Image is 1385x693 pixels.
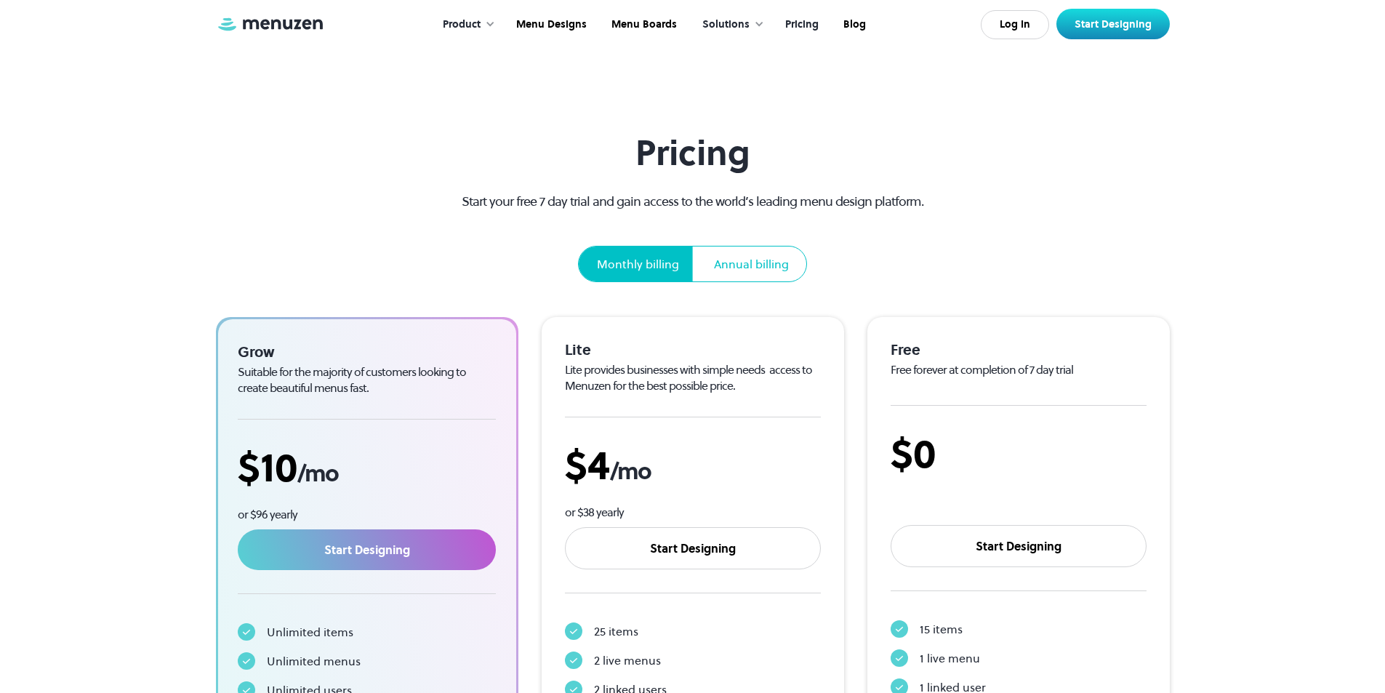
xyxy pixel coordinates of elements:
div: Solutions [688,2,771,47]
p: Start your free 7 day trial and gain access to the world’s leading menu design platform. [435,191,950,211]
a: Menu Designs [502,2,598,47]
span: 10 [260,439,297,495]
div: Grow [238,343,497,361]
div: Product [443,17,481,33]
a: Menu Boards [598,2,688,47]
div: or $38 yearly [565,505,821,521]
div: $0 [891,429,1147,478]
div: 15 items [920,620,963,638]
div: Free [891,340,1147,359]
h1: Pricing [435,132,950,174]
div: Unlimited menus [267,652,361,670]
div: Unlimited items [267,623,353,641]
a: Start Designing [1056,9,1170,39]
div: 2 live menus [594,652,661,669]
span: /mo [297,457,338,489]
a: Start Designing [565,527,821,569]
div: $ [238,443,497,492]
div: 1 live menu [920,649,980,667]
div: Free forever at completion of 7 day trial [891,362,1147,378]
div: or $96 yearly [238,507,497,523]
a: Start Designing [891,525,1147,567]
span: /mo [610,455,651,487]
div: Solutions [702,17,750,33]
div: Lite [565,340,821,359]
a: Log In [981,10,1049,39]
div: $ [565,441,821,489]
div: 25 items [594,622,638,640]
div: Lite provides businesses with simple needs access to Menuzen for the best possible price. [565,362,821,393]
div: Monthly billing [597,255,679,273]
span: 4 [587,437,610,493]
div: Annual billing [714,255,789,273]
a: Start Designing [238,529,497,570]
div: Product [428,2,502,47]
a: Blog [830,2,877,47]
div: Suitable for the majority of customers looking to create beautiful menus fast. [238,364,497,396]
a: Pricing [771,2,830,47]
